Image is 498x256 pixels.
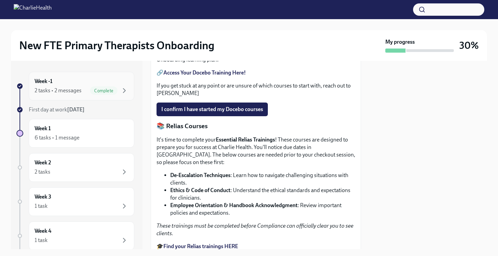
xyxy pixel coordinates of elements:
a: Access Your Docebo Training Here! [163,69,246,76]
div: 2 tasks [35,168,50,176]
a: Find your Relias trainings HERE [163,243,238,250]
strong: Essential Relias Trainings [216,136,275,143]
h6: Week 1 [35,125,51,132]
p: If you get stuck at any point or are unsure of which courses to start with, reach out to [PERSON_... [157,82,355,97]
div: 1 task [35,202,48,210]
a: First day at work[DATE] [16,106,134,113]
p: It's time to complete your ! These courses are designed to prepare you for success at Charlie Hea... [157,136,355,166]
img: CharlieHealth [14,4,52,15]
button: I confirm I have started my Docebo courses [157,103,268,116]
h6: Week 2 [35,159,51,166]
li: : Review important policies and expectations. [170,202,355,217]
p: 📚 Relias Courses [157,122,355,131]
strong: Employee Orientation & Handbook Acknowledgment [170,202,298,208]
h6: Week -1 [35,78,52,85]
li: : Understand the ethical standards and expectations for clinicians. [170,187,355,202]
li: : Learn how to navigate challenging situations with clients. [170,172,355,187]
h2: New FTE Primary Therapists Onboarding [19,39,214,52]
span: Complete [90,88,117,93]
a: Week 41 task [16,221,134,250]
span: I confirm I have started my Docebo courses [161,106,263,113]
a: Week -12 tasks • 2 messagesComplete [16,72,134,100]
strong: [DATE] [67,106,85,113]
strong: De-Escalation Techniques [170,172,231,178]
em: These trainings must be completed before Compliance can officially clear you to see clients. [157,223,353,237]
strong: Ethics & Code of Conduct [170,187,231,193]
strong: My progress [385,38,415,46]
p: 🔗 [157,69,355,77]
span: First day at work [29,106,85,113]
div: 1 task [35,237,48,244]
h3: 30% [459,39,479,52]
h6: Week 4 [35,227,51,235]
a: Week 22 tasks [16,153,134,182]
div: 6 tasks • 1 message [35,134,79,142]
h6: Week 3 [35,193,51,201]
div: 2 tasks • 2 messages [35,87,82,94]
a: Week 31 task [16,187,134,216]
a: Week 16 tasks • 1 message [16,119,134,148]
